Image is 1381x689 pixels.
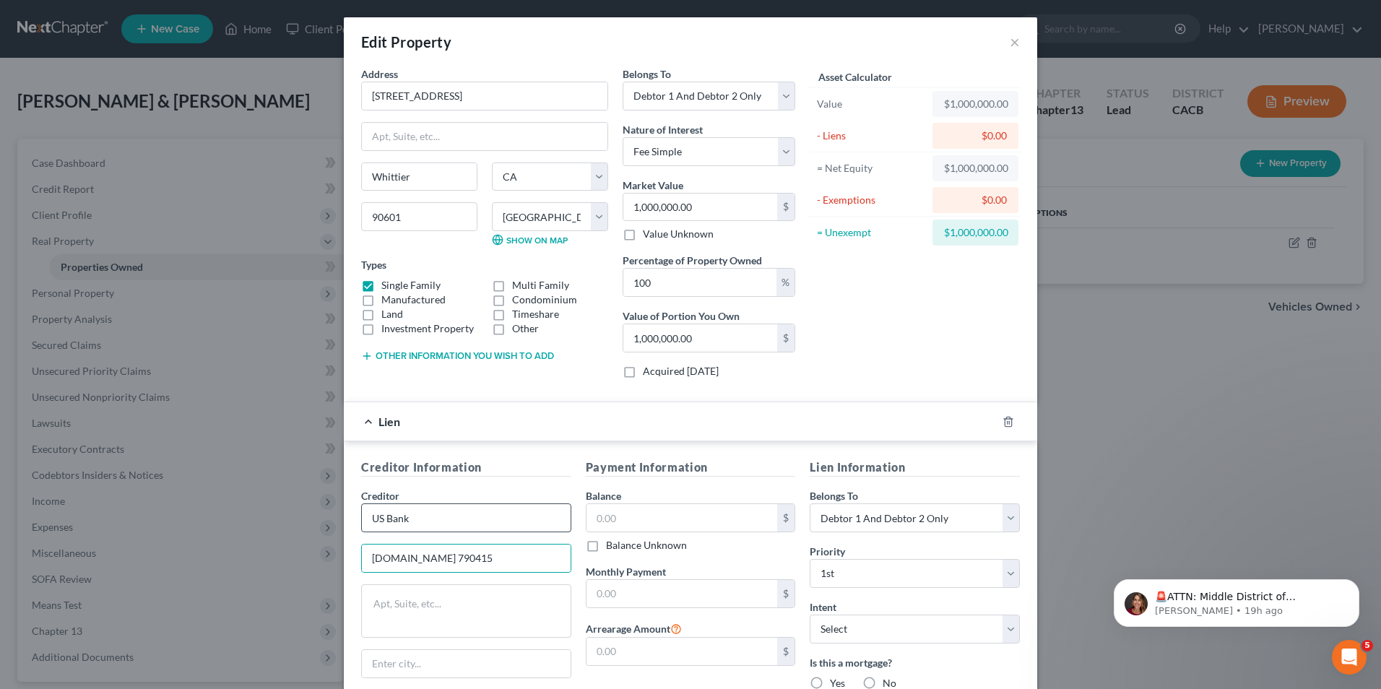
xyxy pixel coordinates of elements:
label: Acquired [DATE] [643,364,719,378]
div: $1,000,000.00 [944,97,1007,111]
div: $ [777,638,795,665]
div: % [776,269,795,296]
label: Intent [810,599,836,615]
input: Search creditor by name... [361,503,571,532]
iframe: Intercom notifications message [1092,549,1381,650]
input: Enter city... [362,650,571,677]
label: Balance Unknown [606,538,687,552]
div: $ [777,504,795,532]
h5: Payment Information [586,459,796,477]
div: - Exemptions [817,193,926,207]
label: Types [361,257,386,272]
label: Condominium [512,292,577,307]
a: Show on Map [492,234,568,246]
span: Belongs To [623,68,671,80]
span: Priority [810,545,845,558]
input: 0.00 [623,324,777,352]
div: $0.00 [944,193,1007,207]
input: Enter zip... [361,202,477,231]
input: 0.00 [623,269,776,296]
input: 0.00 [586,504,778,532]
label: Timeshare [512,307,559,321]
button: Other information you wish to add [361,350,554,362]
label: Single Family [381,278,441,292]
div: = Unexempt [817,225,926,240]
div: $1,000,000.00 [944,225,1007,240]
button: × [1010,33,1020,51]
div: - Liens [817,129,926,143]
input: 0.00 [623,194,777,221]
label: Balance [586,488,621,503]
input: Enter address... [362,545,571,572]
label: Asset Calculator [818,69,892,84]
span: 5 [1361,640,1373,651]
label: Other [512,321,539,336]
div: $0.00 [944,129,1007,143]
label: Investment Property [381,321,474,336]
div: = Net Equity [817,161,926,175]
div: $ [777,324,795,352]
label: Land [381,307,403,321]
div: $ [777,194,795,221]
span: Lien [378,415,400,428]
iframe: Intercom live chat [1332,640,1367,675]
label: Manufactured [381,292,446,307]
h5: Lien Information [810,459,1020,477]
span: Belongs To [810,490,858,502]
input: 0.00 [586,638,778,665]
label: Market Value [623,178,683,193]
input: 0.00 [586,580,778,607]
label: Percentage of Property Owned [623,253,762,268]
label: Multi Family [512,278,569,292]
input: Enter address... [362,82,607,110]
label: Value Unknown [643,227,714,241]
span: Creditor [361,490,399,502]
div: Value [817,97,926,111]
span: Address [361,68,398,80]
label: Arrearage Amount [586,620,682,637]
div: Edit Property [361,32,451,52]
label: Is this a mortgage? [810,655,1020,670]
div: $1,000,000.00 [944,161,1007,175]
label: Value of Portion You Own [623,308,740,324]
input: Enter city... [362,163,477,191]
label: Monthly Payment [586,564,666,579]
label: Nature of Interest [623,122,703,137]
div: $ [777,580,795,607]
h5: Creditor Information [361,459,571,477]
input: Apt, Suite, etc... [362,123,607,150]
